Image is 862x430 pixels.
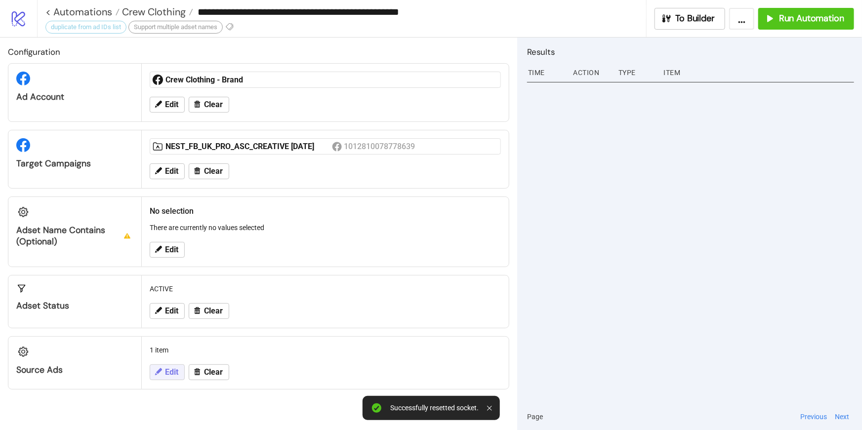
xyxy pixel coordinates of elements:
[120,7,193,17] a: Crew Clothing
[165,100,178,109] span: Edit
[165,75,332,85] div: Crew Clothing - Brand
[655,8,726,30] button: To Builder
[165,167,178,176] span: Edit
[391,404,479,412] div: Successfully resetted socket.
[150,242,185,258] button: Edit
[527,63,566,82] div: Time
[189,97,229,113] button: Clear
[344,140,417,153] div: 1012810078778639
[45,7,120,17] a: < Automations
[146,279,505,298] div: ACTIVE
[128,21,223,34] div: Support multiple adset names
[150,222,501,233] p: There are currently no values selected
[573,63,611,82] div: Action
[16,300,133,312] div: Adset Status
[832,411,852,422] button: Next
[189,364,229,380] button: Clear
[165,245,178,254] span: Edit
[16,158,133,169] div: Target Campaigns
[150,364,185,380] button: Edit
[729,8,754,30] button: ...
[146,341,505,359] div: 1 item
[16,364,133,376] div: Source Ads
[189,163,229,179] button: Clear
[527,45,854,58] h2: Results
[165,368,178,377] span: Edit
[204,100,223,109] span: Clear
[617,63,656,82] div: Type
[165,307,178,315] span: Edit
[663,63,855,82] div: Item
[758,8,854,30] button: Run Automation
[189,303,229,319] button: Clear
[204,368,223,377] span: Clear
[150,303,185,319] button: Edit
[16,225,133,247] div: Adset Name contains (optional)
[120,5,186,18] span: Crew Clothing
[204,307,223,315] span: Clear
[45,21,126,34] div: duplicate from ad IDs list
[150,205,501,217] h2: No selection
[150,163,185,179] button: Edit
[16,91,133,103] div: Ad Account
[165,141,332,152] div: NEST_FB_UK_PRO_ASC_CREATIVE [DATE]
[150,97,185,113] button: Edit
[779,13,844,24] span: Run Automation
[797,411,830,422] button: Previous
[8,45,509,58] h2: Configuration
[676,13,715,24] span: To Builder
[204,167,223,176] span: Clear
[527,411,543,422] span: Page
